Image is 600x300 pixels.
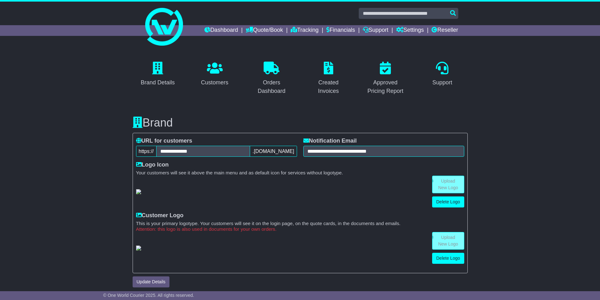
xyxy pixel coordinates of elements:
[431,25,458,36] a: Reseller
[136,189,141,194] img: GetResellerIconLogo
[432,196,464,207] a: Delete Logo
[133,116,468,129] h3: Brand
[204,25,238,36] a: Dashboard
[360,59,411,98] a: Approved Pricing Report
[141,78,175,87] div: Brand Details
[136,138,192,144] label: URL for customers
[432,176,464,193] a: Upload New Logo
[136,221,464,226] small: This is your primary logotype. Your customers will see it on the login page, on the quote cards, ...
[291,25,318,36] a: Tracking
[136,161,169,168] label: Logo Icon
[103,293,194,298] span: © One World Courier 2025. All rights reserved.
[326,25,355,36] a: Financials
[136,226,464,232] small: Attention: this logo is also used in documents for your own orders.
[307,78,350,95] div: Created Invoices
[432,78,452,87] div: Support
[136,170,464,176] small: Your customers will see it above the main menu and as default icon for services without logotype.
[136,212,184,219] label: Customer Logo
[136,246,141,251] img: GetCustomerLogo
[303,59,354,98] a: Created Invoices
[363,25,388,36] a: Support
[303,138,357,144] label: Notification Email
[136,146,157,157] span: https://
[428,59,456,89] a: Support
[364,78,407,95] div: Approved Pricing Report
[432,232,464,250] a: Upload New Logo
[250,146,297,157] span: .[DOMAIN_NAME]
[201,78,228,87] div: Customers
[133,276,170,287] button: Update Details
[250,78,293,95] div: Orders Dashboard
[396,25,424,36] a: Settings
[246,59,297,98] a: Orders Dashboard
[432,253,464,264] a: Delete Logo
[246,25,283,36] a: Quote/Book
